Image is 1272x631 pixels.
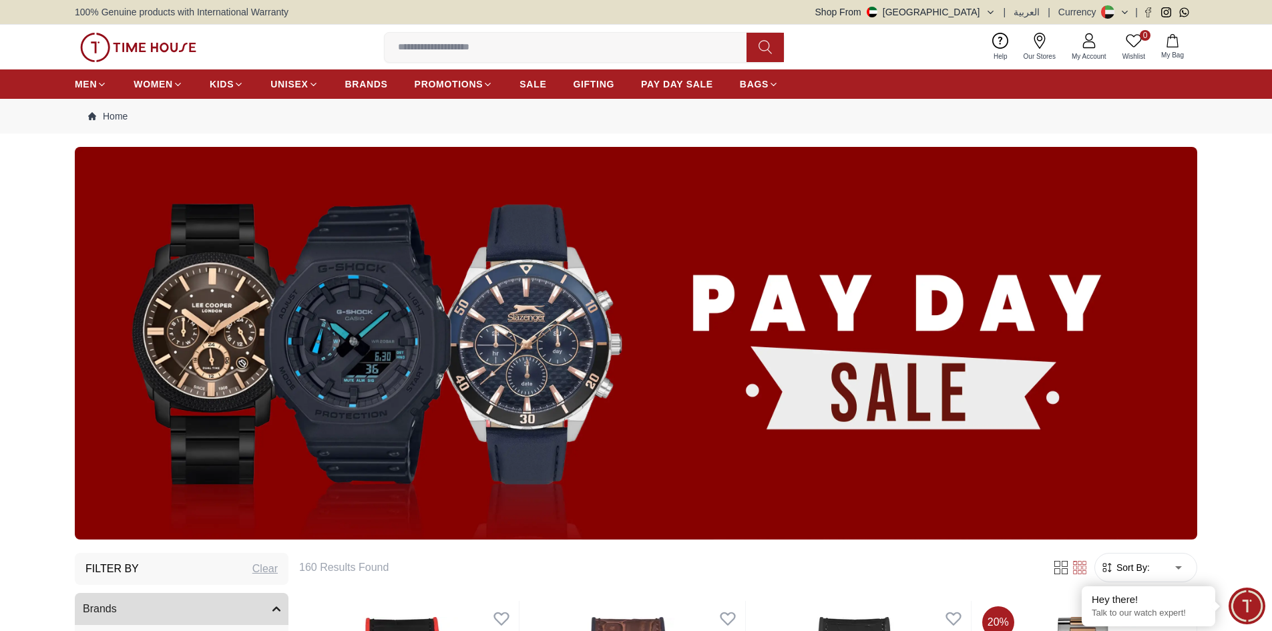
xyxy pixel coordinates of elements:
[270,77,308,91] span: UNISEX
[1018,51,1061,61] span: Our Stores
[1092,608,1205,619] p: Talk to our watch expert!
[1066,51,1112,61] span: My Account
[740,77,769,91] span: BAGS
[573,77,614,91] span: GIFTING
[85,561,139,577] h3: Filter By
[1014,5,1040,19] button: العربية
[1117,51,1150,61] span: Wishlist
[1100,561,1150,574] button: Sort By:
[415,77,483,91] span: PROMOTIONS
[210,77,234,91] span: KIDS
[1004,5,1006,19] span: |
[1156,50,1189,60] span: My Bag
[519,77,546,91] span: SALE
[345,72,388,96] a: BRANDS
[1048,5,1050,19] span: |
[1114,561,1150,574] span: Sort By:
[740,72,779,96] a: BAGS
[75,147,1197,540] img: ...
[815,5,996,19] button: Shop From[GEOGRAPHIC_DATA]
[210,72,244,96] a: KIDS
[270,72,318,96] a: UNISEX
[988,51,1013,61] span: Help
[134,72,183,96] a: WOMEN
[1143,7,1153,17] a: Facebook
[1135,5,1138,19] span: |
[1016,30,1064,64] a: Our Stores
[519,72,546,96] a: SALE
[75,5,288,19] span: 100% Genuine products with International Warranty
[134,77,173,91] span: WOMEN
[1179,7,1189,17] a: Whatsapp
[1161,7,1171,17] a: Instagram
[75,99,1197,134] nav: Breadcrumb
[1153,31,1192,63] button: My Bag
[1058,5,1102,19] div: Currency
[299,560,1036,576] h6: 160 Results Found
[867,7,877,17] img: United Arab Emirates
[75,77,97,91] span: MEN
[252,561,278,577] div: Clear
[641,77,713,91] span: PAY DAY SALE
[75,593,288,625] button: Brands
[1114,30,1153,64] a: 0Wishlist
[641,72,713,96] a: PAY DAY SALE
[345,77,388,91] span: BRANDS
[1092,593,1205,606] div: Hey there!
[88,110,128,123] a: Home
[75,72,107,96] a: MEN
[1140,30,1150,41] span: 0
[80,33,196,62] img: ...
[1229,588,1265,624] div: Chat Widget
[83,601,117,617] span: Brands
[415,72,493,96] a: PROMOTIONS
[986,30,1016,64] a: Help
[573,72,614,96] a: GIFTING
